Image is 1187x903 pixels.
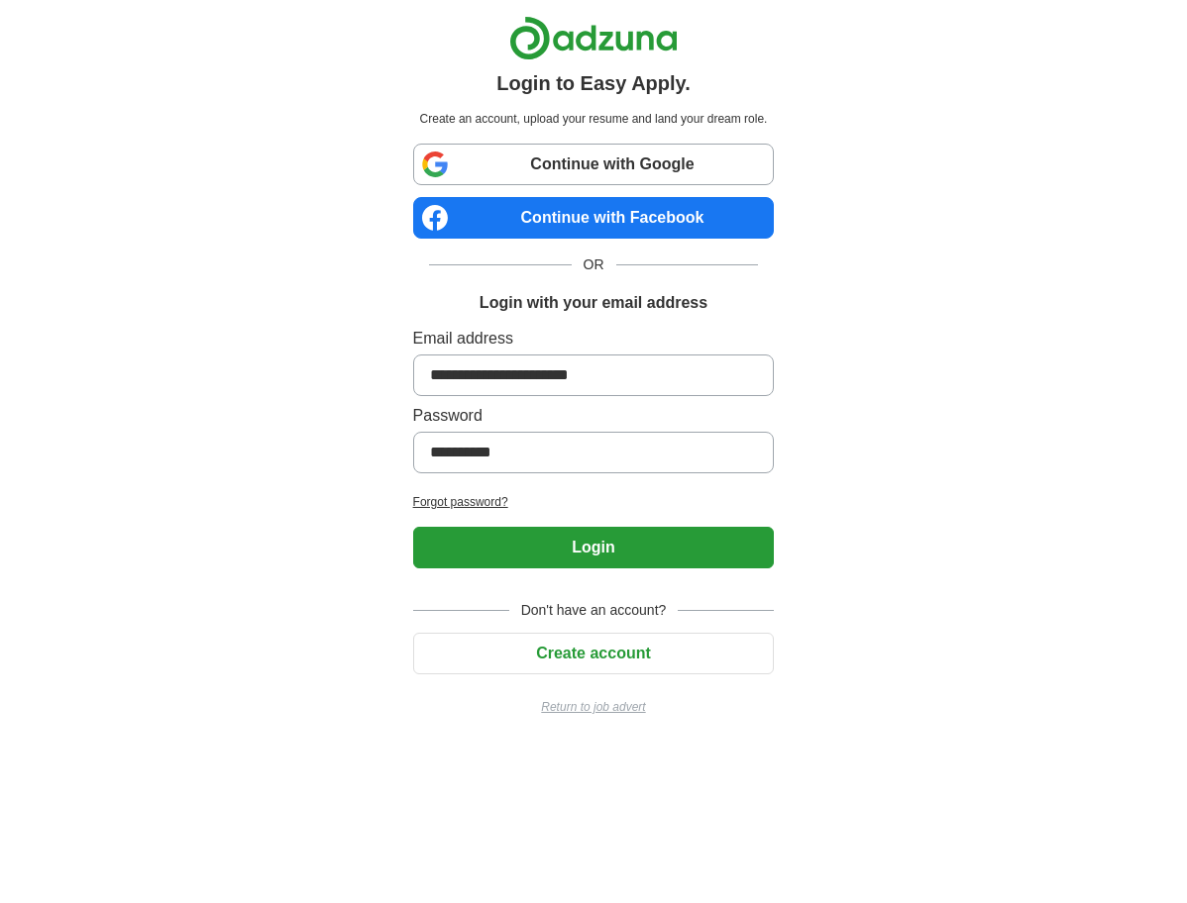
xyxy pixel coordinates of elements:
[572,254,616,275] span: OR
[509,600,679,621] span: Don't have an account?
[496,68,691,98] h1: Login to Easy Apply.
[413,144,775,185] a: Continue with Google
[413,493,775,511] a: Forgot password?
[413,327,775,351] label: Email address
[413,527,775,568] button: Login
[509,16,678,60] img: Adzuna logo
[413,633,775,674] button: Create account
[413,197,775,239] a: Continue with Facebook
[413,404,775,428] label: Password
[413,645,775,661] a: Create account
[413,698,775,716] a: Return to job advert
[480,291,707,315] h1: Login with your email address
[417,110,771,128] p: Create an account, upload your resume and land your dream role.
